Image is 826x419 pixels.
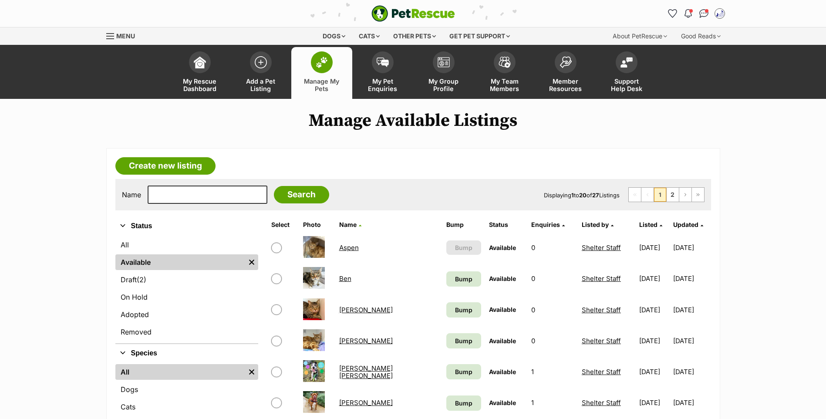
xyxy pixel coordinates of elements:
[582,221,614,228] a: Listed by
[339,221,361,228] a: Name
[446,302,481,318] a: Bump
[438,57,450,68] img: group-profile-icon-3fa3cf56718a62981997c0bc7e787c4b2cf8bcc04b72c1350f741eb67cf2f40e.svg
[339,306,393,314] a: [PERSON_NAME]
[115,324,258,340] a: Removed
[636,295,672,325] td: [DATE]
[241,78,280,92] span: Add a Pet Listing
[446,333,481,348] a: Bump
[535,47,596,99] a: Member Resources
[122,191,141,199] label: Name
[302,78,341,92] span: Manage My Pets
[673,221,698,228] span: Updated
[673,357,710,387] td: [DATE]
[446,395,481,411] a: Bump
[596,47,657,99] a: Support Help Desk
[636,264,672,294] td: [DATE]
[636,326,672,356] td: [DATE]
[489,244,516,251] span: Available
[115,237,258,253] a: All
[115,348,258,359] button: Species
[352,47,413,99] a: My Pet Enquiries
[446,364,481,379] a: Bump
[546,78,585,92] span: Member Resources
[639,221,657,228] span: Listed
[339,221,357,228] span: Name
[371,5,455,22] a: PetRescue
[371,5,455,22] img: logo-e224e6f780fb5917bec1dbf3a21bbac754714ae5b6737aabdf751b685950b380.svg
[339,399,393,407] a: [PERSON_NAME]
[363,78,402,92] span: My Pet Enquiries
[713,7,727,20] button: My account
[115,364,245,380] a: All
[300,218,335,232] th: Photo
[582,368,621,376] a: Shelter Staff
[413,47,474,99] a: My Group Profile
[544,192,620,199] span: Displaying to of Listings
[666,7,680,20] a: Favourites
[528,388,577,418] td: 1
[455,274,472,284] span: Bump
[255,56,267,68] img: add-pet-listing-icon-0afa8454b4691262ce3f59096e99ab1cd57d4a30225e0717b998d2c9b9846f56.svg
[607,78,646,92] span: Support Help Desk
[474,47,535,99] a: My Team Members
[245,254,258,270] a: Remove filter
[629,188,641,202] span: First page
[115,272,258,287] a: Draft
[528,233,577,263] td: 0
[592,192,599,199] strong: 27
[489,275,516,282] span: Available
[582,306,621,314] a: Shelter Staff
[339,274,351,283] a: Ben
[455,399,472,408] span: Bump
[455,243,472,252] span: Bump
[697,7,711,20] a: Conversations
[607,27,673,45] div: About PetRescue
[387,27,442,45] div: Other pets
[291,47,352,99] a: Manage My Pets
[274,186,329,203] input: Search
[699,9,708,18] img: chat-41dd97257d64d25036548639549fe6c8038ab92f7586957e7f3b1b290dea8141.svg
[116,32,135,40] span: Menu
[443,27,516,45] div: Get pet support
[636,357,672,387] td: [DATE]
[636,233,672,263] td: [DATE]
[628,187,705,202] nav: Pagination
[528,357,577,387] td: 1
[455,367,472,376] span: Bump
[455,305,472,314] span: Bump
[641,188,654,202] span: Previous page
[230,47,291,99] a: Add a Pet Listing
[675,27,727,45] div: Good Reads
[115,254,245,270] a: Available
[317,27,351,45] div: Dogs
[455,336,472,345] span: Bump
[673,221,703,228] a: Updated
[489,399,516,406] span: Available
[531,221,560,228] span: translation missing: en.admin.listings.index.attributes.enquiries
[115,382,258,397] a: Dogs
[106,27,141,43] a: Menu
[316,57,328,68] img: manage-my-pets-icon-02211641906a0b7f246fdf0571729dbe1e7629f14944591b6c1af311fb30b64b.svg
[446,271,481,287] a: Bump
[582,337,621,345] a: Shelter Staff
[489,306,516,313] span: Available
[115,235,258,343] div: Status
[667,188,679,202] a: Page 2
[681,7,695,20] button: Notifications
[115,399,258,415] a: Cats
[115,157,216,175] a: Create new listing
[636,388,672,418] td: [DATE]
[339,337,393,345] a: [PERSON_NAME]
[679,188,691,202] a: Next page
[582,274,621,283] a: Shelter Staff
[443,218,484,232] th: Bump
[560,56,572,68] img: member-resources-icon-8e73f808a243e03378d46382f2149f9095a855e16c252ad45f914b54edf8863c.svg
[571,192,574,199] strong: 1
[194,56,206,68] img: dashboard-icon-eb2f2d2d3e046f16d808141f083e7271f6b2e854fb5c12c21221c1fb7104beca.svg
[692,188,704,202] a: Last page
[424,78,463,92] span: My Group Profile
[528,326,577,356] td: 0
[339,243,359,252] a: Aspen
[485,218,527,232] th: Status
[169,47,230,99] a: My Rescue Dashboard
